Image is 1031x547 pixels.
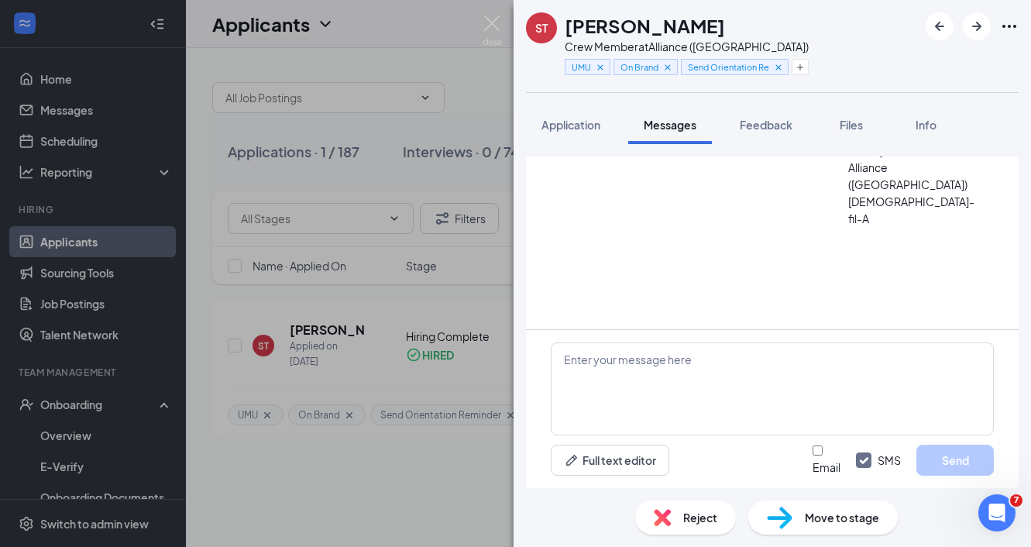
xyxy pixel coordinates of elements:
[773,62,784,73] svg: Cross
[688,60,769,74] span: Send Orientation Reminder
[541,118,600,132] span: Application
[978,494,1016,532] iframe: Intercom live chat
[565,12,725,39] h1: [PERSON_NAME]
[620,60,658,74] span: On Brand
[792,59,809,75] button: Plus
[535,20,548,36] div: ST
[916,118,936,132] span: Info
[564,452,579,468] svg: Pen
[848,159,974,227] p: Alliance ([GEOGRAPHIC_DATA]) [DEMOGRAPHIC_DATA]-fil-A
[565,39,809,54] div: Crew Member at Alliance ([GEOGRAPHIC_DATA])
[796,63,805,72] svg: Plus
[740,118,792,132] span: Feedback
[595,62,606,73] svg: Cross
[551,445,669,476] button: Full text editorPen
[644,118,696,132] span: Messages
[813,459,840,475] div: Email
[963,12,991,40] button: ArrowRight
[813,446,823,456] input: Email
[805,509,879,526] span: Move to stage
[840,118,863,132] span: Files
[930,17,949,36] svg: ArrowLeftNew
[967,17,986,36] svg: ArrowRight
[926,12,954,40] button: ArrowLeftNew
[1000,17,1019,36] svg: Ellipses
[916,445,994,476] button: Send
[572,60,591,74] span: UMU
[662,62,673,73] svg: Cross
[683,509,717,526] span: Reject
[1010,494,1022,507] span: 7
